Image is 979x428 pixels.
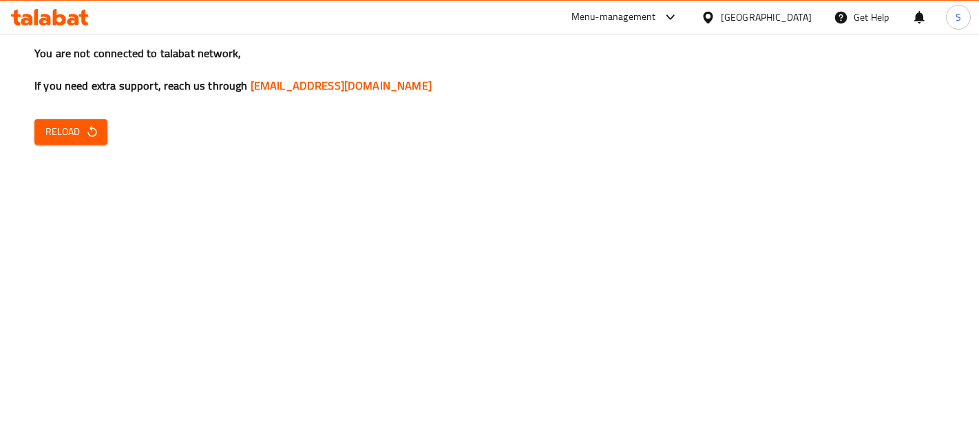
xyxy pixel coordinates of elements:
div: Menu-management [571,9,656,26]
h3: You are not connected to talabat network, If you need extra support, reach us through [34,45,945,94]
span: Reload [45,123,96,141]
a: [EMAIL_ADDRESS][DOMAIN_NAME] [251,75,432,96]
span: S [956,10,961,25]
button: Reload [34,119,107,145]
div: [GEOGRAPHIC_DATA] [721,10,812,25]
